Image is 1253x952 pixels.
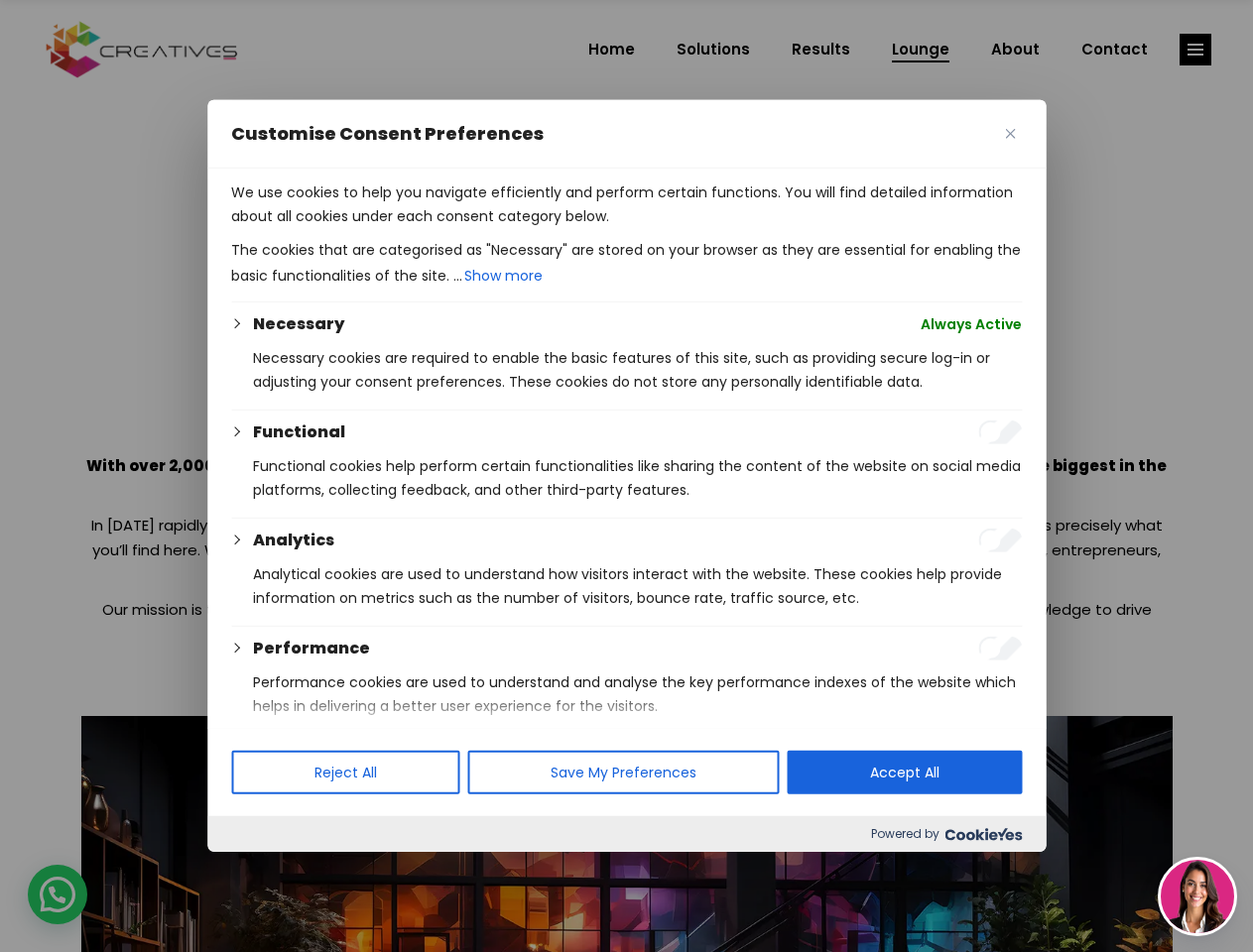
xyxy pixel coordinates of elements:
p: We use cookies to help you navigate efficiently and perform certain functions. You will find deta... [231,180,1022,228]
img: agent [1161,860,1234,933]
p: Analytical cookies are used to understand how visitors interact with the website. These cookies h... [253,562,1022,610]
button: Save My Preferences [467,751,779,794]
p: Functional cookies help perform certain functionalities like sharing the content of the website o... [253,454,1022,502]
p: Performance cookies are used to understand and analyse the key performance indexes of the website... [253,670,1022,718]
button: Close [998,122,1022,146]
button: Accept All [787,751,1022,794]
div: Customise Consent Preferences [207,100,1046,852]
button: Performance [253,637,370,660]
img: Close [1005,129,1015,139]
button: Reject All [231,751,459,794]
button: Show more [462,262,545,290]
input: Enable Functional [978,420,1022,444]
button: Functional [253,420,345,444]
p: Necessary cookies are required to enable the basic features of this site, such as providing secur... [253,346,1022,394]
input: Enable Analytics [978,529,1022,552]
p: The cookies that are categorised as "Necessary" are stored on your browser as they are essential ... [231,238,1022,290]
input: Enable Performance [978,637,1022,660]
span: Always Active [921,312,1022,336]
button: Analytics [253,529,334,552]
img: Cookieyes logo [944,828,1022,841]
button: Necessary [253,312,344,336]
span: Customise Consent Preferences [231,122,544,146]
div: Powered by [207,816,1046,852]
